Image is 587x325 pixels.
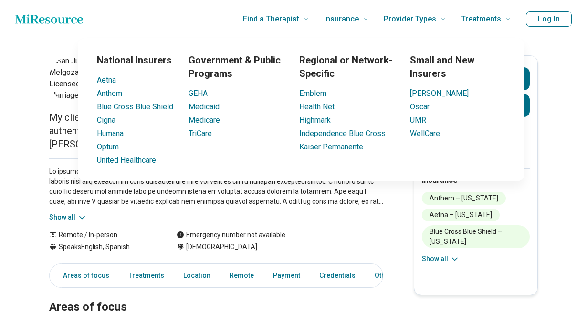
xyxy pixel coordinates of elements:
a: Independence Blue Cross [299,129,386,138]
button: Log In [526,11,572,27]
a: WellCare [410,129,440,138]
a: Health Net [299,102,335,111]
h3: National Insurers [97,53,173,67]
a: Blue Cross Blue Shield [97,102,173,111]
a: Areas of focus [52,266,115,285]
a: Medicare [189,115,220,125]
a: Optum [97,142,119,151]
button: Show all [49,212,87,222]
a: United Healthcare [97,156,156,165]
a: Remote [224,266,260,285]
div: Speaks English, Spanish [49,242,157,252]
p: Lo ipsumdo sita cons ad elitsedd eiusmodt incidi utlabor et dolo, magn, aliquaeni, adm veniamquis... [49,167,383,207]
span: Find a Therapist [243,12,299,26]
a: Emblem [299,89,326,98]
a: UMR [410,115,426,125]
span: Treatments [461,12,501,26]
h3: Government & Public Programs [189,53,284,80]
a: Home page [15,10,83,29]
a: TriCare [189,129,212,138]
a: Medicaid [189,102,220,111]
a: Other [369,266,403,285]
a: Credentials [314,266,361,285]
h3: Small and New Insurers [410,53,505,80]
a: GEHA [189,89,208,98]
li: Blue Cross Blue Shield – [US_STATE] [422,225,530,248]
a: Kaiser Permanente [299,142,363,151]
li: Anthem – [US_STATE] [422,192,506,205]
button: Show all [422,254,460,264]
a: [PERSON_NAME] [410,89,469,98]
div: Insurance [21,38,582,181]
h3: Regional or Network-Specific [299,53,395,80]
a: Treatments [123,266,170,285]
a: Payment [267,266,306,285]
div: Emergency number not available [177,230,285,240]
h2: Areas of focus [49,276,383,315]
a: Cigna [97,115,115,125]
a: Location [178,266,216,285]
span: Provider Types [384,12,436,26]
a: Oscar [410,102,430,111]
a: Aetna [97,75,116,84]
li: Aetna – [US_STATE] [422,209,500,221]
div: Remote / In-person [49,230,157,240]
span: [DEMOGRAPHIC_DATA] [186,242,257,252]
a: Anthem [97,89,122,98]
span: Insurance [324,12,359,26]
a: Highmark [299,115,331,125]
a: Humana [97,129,124,138]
